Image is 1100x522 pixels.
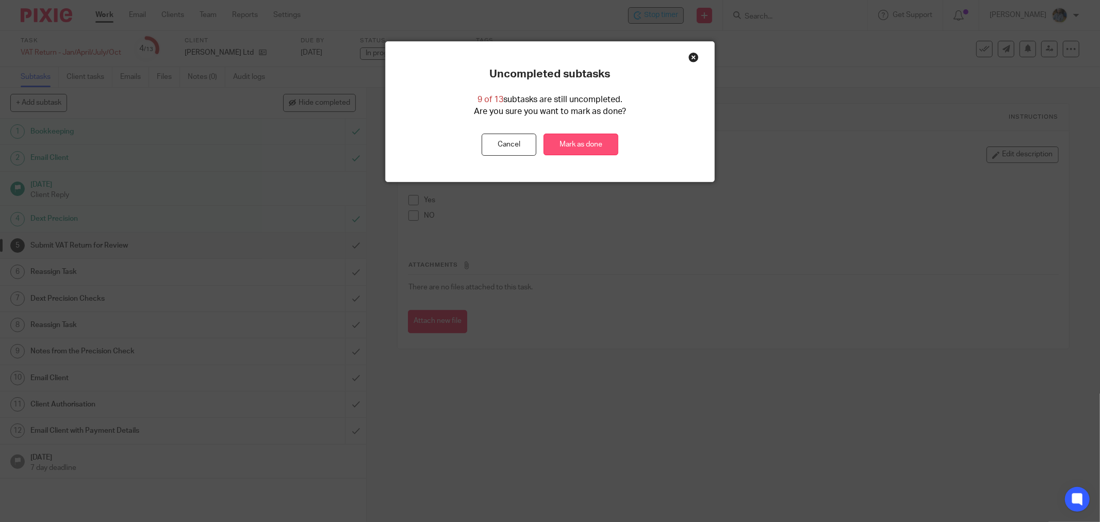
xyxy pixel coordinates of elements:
p: subtasks are still uncompleted. [478,94,622,106]
p: Uncompleted subtasks [489,68,610,81]
p: Are you sure you want to mark as done? [474,106,626,118]
button: Cancel [482,134,536,156]
a: Mark as done [544,134,618,156]
div: Close this dialog window [688,52,699,62]
span: 9 of 13 [478,95,503,104]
